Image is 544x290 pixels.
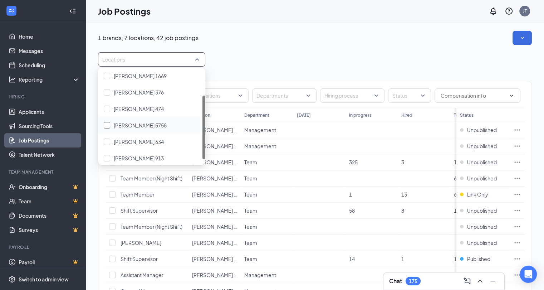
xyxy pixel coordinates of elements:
td: Team [241,203,293,219]
th: Total [450,108,503,122]
svg: QuestionInfo [505,7,513,15]
a: OnboardingCrown [19,180,80,194]
span: [PERSON_NAME] 1669 [192,240,245,246]
span: 1 [401,256,404,262]
div: Switch to admin view [19,276,69,283]
svg: Ellipses [514,191,521,198]
span: 8 [401,207,404,214]
a: Home [19,29,80,44]
span: 1457 [454,256,465,262]
span: Team [244,175,257,182]
span: Unpublished [467,223,497,230]
th: Hired [398,108,450,122]
span: Shift Supervisor [121,207,158,214]
td: Tim Hortons 1647 [188,187,241,203]
button: ChevronUp [474,275,486,287]
span: Team Member [121,191,155,198]
span: [PERSON_NAME] 474 [114,106,164,112]
span: Management [244,272,276,278]
span: Published [467,255,490,262]
td: Tim Hortons 1669 [188,235,241,251]
td: Tim Hortons 1647 [188,122,241,138]
td: Management [241,122,293,138]
div: Tim Hortons 634 [98,134,205,150]
a: Job Postings [19,133,80,148]
button: Minimize [487,275,499,287]
th: In progress [345,108,398,122]
span: [PERSON_NAME] 634 [114,139,164,145]
span: Team Member (Night Shift) [121,223,182,230]
svg: Ellipses [514,223,521,230]
th: Status [456,108,510,122]
svg: Settings [9,276,16,283]
div: Tim Hortons 5758 [98,117,205,134]
span: [PERSON_NAME] 913 [114,155,164,161]
span: [PERSON_NAME] 1647 [192,207,245,214]
input: Compensation info [441,92,506,100]
span: [PERSON_NAME] [121,240,161,246]
td: Tim Hortons 1647 [188,138,241,154]
span: Team [244,256,257,262]
span: [PERSON_NAME] 1669 [114,73,167,79]
svg: Ellipses [514,126,521,134]
span: 58 [349,207,355,214]
span: 6819 [454,191,465,198]
span: 3 [401,159,404,165]
div: Team Management [9,169,78,175]
div: Department [244,112,269,118]
a: TeamCrown [19,194,80,208]
svg: Ellipses [514,271,521,279]
span: Team [244,207,257,214]
span: [PERSON_NAME] 1647 [192,191,245,198]
div: Tim Hortons 474 [98,101,205,117]
span: [PERSON_NAME] 1647 [192,159,245,165]
a: SurveysCrown [19,223,80,237]
td: Team [241,235,293,251]
a: Messages [19,44,80,58]
td: Team [241,170,293,187]
svg: ChevronDown [509,93,514,98]
span: 1 [349,191,352,198]
span: Management [244,143,276,149]
svg: ChevronUp [476,277,484,285]
th: [DATE] [293,108,345,122]
h3: Chat [389,277,402,285]
span: Team [244,240,257,246]
span: [PERSON_NAME] 1647 [192,143,245,149]
span: [PERSON_NAME] 1669 [192,256,245,262]
a: Scheduling [19,58,80,72]
td: Team [241,219,293,235]
h1: Job Postings [98,5,151,17]
span: Team [244,159,257,165]
td: Team [241,251,293,267]
svg: WorkstreamLogo [8,7,15,14]
span: Assistant Manager [121,272,163,278]
span: Team [244,191,257,198]
div: Payroll [9,244,78,250]
div: Hiring [9,94,78,100]
span: 13 [401,191,407,198]
span: Unpublished [467,142,497,150]
span: Unpublished [467,175,497,182]
span: 14 [349,256,355,262]
span: 1416 [454,159,465,165]
div: Tim Hortons 913 [98,150,205,166]
svg: Ellipses [514,255,521,262]
button: SmallChevronDown [513,31,532,45]
td: Tim Hortons 1647 [188,203,241,219]
p: 1 brands, 7 locations, 42 job postings [98,34,199,42]
span: Unpublished [467,126,497,134]
td: Tim Hortons 1669 [188,251,241,267]
span: 1669 [454,207,465,214]
svg: Ellipses [514,175,521,182]
svg: Minimize [489,277,497,285]
span: [PERSON_NAME] 1669 [192,223,245,230]
div: Open Intercom Messenger [520,266,537,283]
span: Link Only [467,191,488,198]
div: Reporting [19,76,80,83]
svg: Collapse [69,8,76,15]
span: Management [244,127,276,133]
span: 6922 [454,175,465,182]
div: 175 [409,278,417,284]
a: DocumentsCrown [19,208,80,223]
